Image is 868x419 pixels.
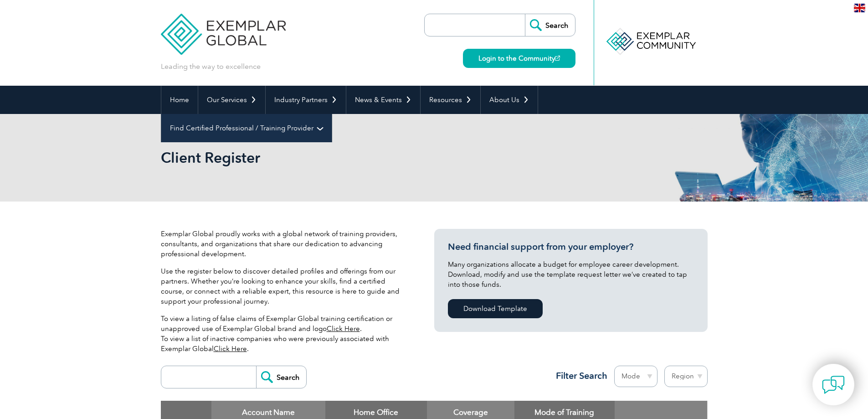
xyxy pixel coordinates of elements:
[421,86,480,114] a: Resources
[448,241,694,253] h3: Need financial support from your employer?
[161,229,407,259] p: Exemplar Global proudly works with a global network of training providers, consultants, and organ...
[266,86,346,114] a: Industry Partners
[525,14,575,36] input: Search
[822,373,845,396] img: contact-chat.png
[161,86,198,114] a: Home
[161,62,261,72] p: Leading the way to excellence
[214,345,247,353] a: Click Here
[327,325,360,333] a: Click Here
[854,4,865,12] img: en
[550,370,607,382] h3: Filter Search
[161,150,544,165] h2: Client Register
[161,314,407,354] p: To view a listing of false claims of Exemplar Global training certification or unapproved use of ...
[481,86,538,114] a: About Us
[198,86,265,114] a: Our Services
[256,366,306,388] input: Search
[555,56,560,61] img: open_square.png
[448,299,543,318] a: Download Template
[161,114,332,142] a: Find Certified Professional / Training Provider
[161,266,407,306] p: Use the register below to discover detailed profiles and offerings from our partners. Whether you...
[346,86,420,114] a: News & Events
[448,259,694,290] p: Many organizations allocate a budget for employee career development. Download, modify and use th...
[463,49,575,68] a: Login to the Community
